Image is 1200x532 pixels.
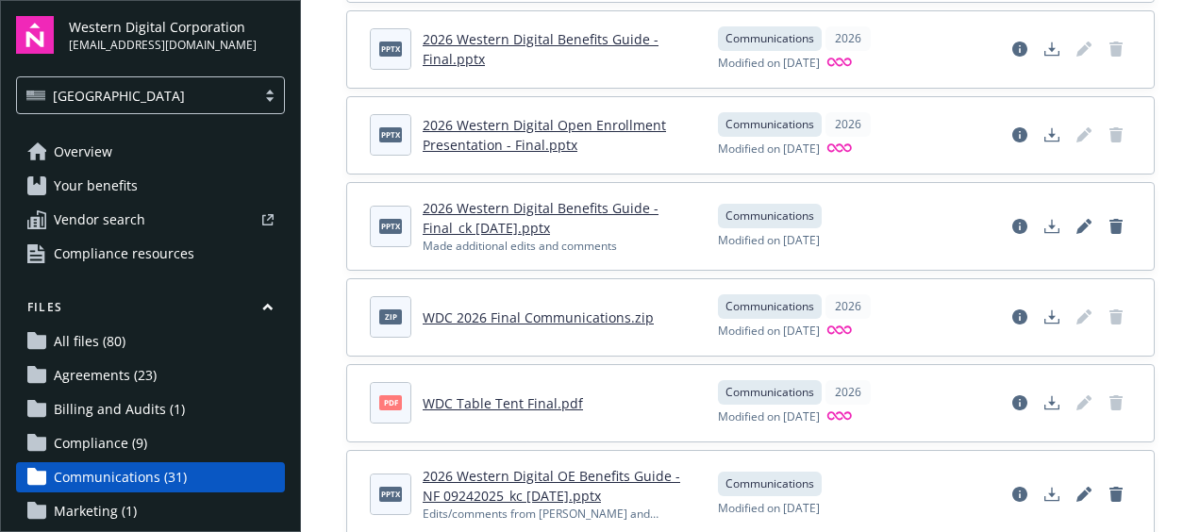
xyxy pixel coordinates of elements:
a: Edit document [1069,211,1099,241]
span: Agreements (23) [54,360,157,391]
button: Files [16,299,285,323]
span: [EMAIL_ADDRESS][DOMAIN_NAME] [69,37,257,54]
div: 2026 [825,294,871,319]
div: Edits/comments from [PERSON_NAME] and [PERSON_NAME] on comms team [423,506,695,523]
a: Billing and Audits (1) [16,394,285,424]
span: Modified on [DATE] [718,408,820,426]
span: Communications [725,384,814,401]
a: 2026 Western Digital Benefits Guide - Final.pptx [423,30,658,68]
span: Communications [725,298,814,315]
span: Modified on [DATE] [718,55,820,73]
span: pptx [379,219,402,233]
a: Vendor search [16,205,285,235]
span: Edit document [1069,34,1099,64]
span: Billing and Audits (1) [54,394,185,424]
span: pdf [379,395,402,409]
span: Overview [54,137,112,167]
span: Western Digital Corporation [69,17,257,37]
div: 2026 [825,26,871,51]
a: All files (80) [16,326,285,357]
a: 2026 Western Digital OE Benefits Guide - NF 09242025_kc [DATE].pptx [423,467,680,505]
a: Download document [1037,302,1067,332]
span: Modified on [DATE] [718,232,820,249]
span: Vendor search [54,205,145,235]
span: Compliance resources [54,239,194,269]
a: View file details [1005,120,1035,150]
img: navigator-logo.svg [16,16,54,54]
span: Edit document [1069,120,1099,150]
span: Communications [725,30,814,47]
a: Delete document [1101,211,1131,241]
span: pptx [379,487,402,501]
span: [GEOGRAPHIC_DATA] [53,86,185,106]
span: Your benefits [54,171,138,201]
span: pptx [379,127,402,141]
span: Delete document [1101,34,1131,64]
a: View file details [1005,388,1035,418]
div: 2026 [825,380,871,405]
a: View file details [1005,211,1035,241]
a: View file details [1005,34,1035,64]
a: View file details [1005,302,1035,332]
a: View file details [1005,479,1035,509]
span: Modified on [DATE] [718,323,820,341]
a: Marketing (1) [16,496,285,526]
a: Edit document [1069,479,1099,509]
span: Communications (31) [54,462,187,492]
span: zip [379,309,402,324]
a: Download document [1037,120,1067,150]
a: 2026 Western Digital Benefits Guide - Final_ck [DATE].pptx [423,199,658,237]
a: Agreements (23) [16,360,285,391]
button: Western Digital Corporation[EMAIL_ADDRESS][DOMAIN_NAME] [69,16,285,54]
span: All files (80) [54,326,125,357]
span: Edit document [1069,388,1099,418]
span: [GEOGRAPHIC_DATA] [26,86,246,106]
a: 2026 Western Digital Open Enrollment Presentation - Final.pptx [423,116,666,154]
a: Download document [1037,34,1067,64]
a: Download document [1037,388,1067,418]
a: Download document [1037,211,1067,241]
a: Compliance resources [16,239,285,269]
a: WDC 2026 Final Communications.zip [423,308,654,326]
span: Modified on [DATE] [718,500,820,517]
span: Communications [725,208,814,224]
span: Delete document [1101,302,1131,332]
span: Edit document [1069,302,1099,332]
span: Compliance (9) [54,428,147,458]
span: Communications [725,116,814,133]
span: Delete document [1101,120,1131,150]
span: Delete document [1101,388,1131,418]
a: Download document [1037,479,1067,509]
a: Overview [16,137,285,167]
span: pptx [379,42,402,56]
span: Communications [725,475,814,492]
a: WDC Table Tent Final.pdf [423,394,583,412]
div: 2026 [825,112,871,137]
a: Communications (31) [16,462,285,492]
span: Marketing (1) [54,496,137,526]
span: Modified on [DATE] [718,141,820,158]
a: Compliance (9) [16,428,285,458]
a: Your benefits [16,171,285,201]
div: Made additional edits and comments [423,238,695,255]
a: Delete document [1101,479,1131,509]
